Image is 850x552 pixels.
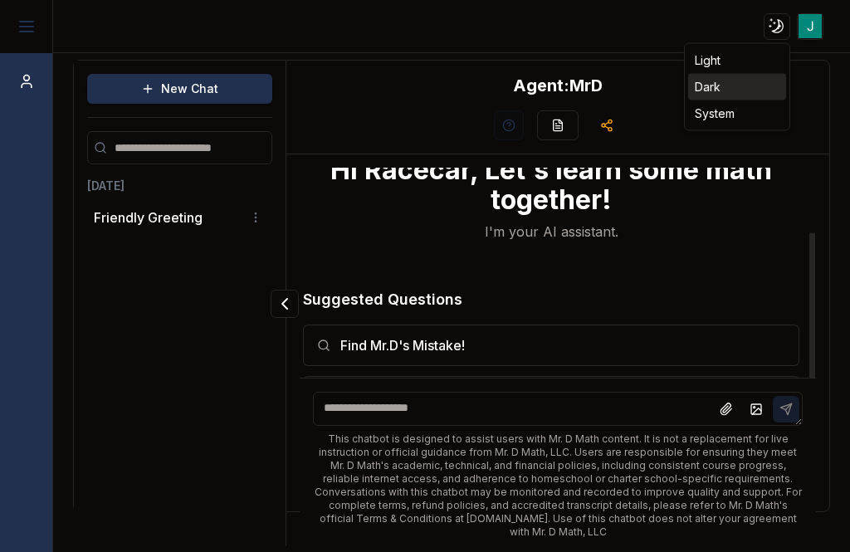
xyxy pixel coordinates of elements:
p: I'm your AI assistant. [485,222,618,242]
h3: Suggested Questions [303,288,799,311]
div: Dark [688,74,786,100]
button: Can you help me solve a problem?! [303,376,799,418]
div: This chatbot is designed to assist users with Mr. D Math content. It is not a replacement for liv... [313,432,803,539]
p: Friendly Greeting [94,208,203,227]
button: Conversation options [246,208,266,227]
button: Help Videos [494,110,524,140]
button: Re-Fill Questions [537,110,579,140]
button: Find Mr.D's Mistake! [303,325,799,366]
h3: Hi Racecar, Let's learn some math together! [300,155,803,215]
div: Light [688,47,786,74]
h3: [DATE] [87,178,272,194]
h2: MrD [513,74,603,97]
div: System [688,100,786,127]
img: ACg8ocJRR1nd0fKFy_51tMryPry5SjH4NFcRNmvyGjctun-hOJGGNA=s96-c [799,14,823,38]
button: New Chat [87,74,272,104]
button: Collapse panel [271,290,299,318]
